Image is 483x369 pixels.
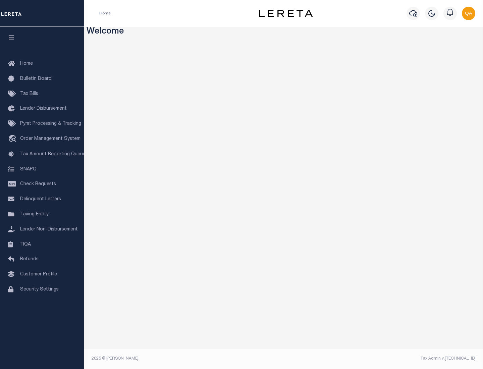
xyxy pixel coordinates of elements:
h3: Welcome [87,27,481,37]
span: SNAPQ [20,167,37,171]
div: Tax Admin v.[TECHNICAL_ID] [288,356,476,362]
span: Refunds [20,257,39,262]
span: Security Settings [20,287,59,292]
span: Taxing Entity [20,212,49,217]
span: Pymt Processing & Tracking [20,121,81,126]
i: travel_explore [8,135,19,144]
span: Lender Disbursement [20,106,67,111]
span: Delinquent Letters [20,197,61,202]
span: Customer Profile [20,272,57,277]
img: svg+xml;base64,PHN2ZyB4bWxucz0iaHR0cDovL3d3dy53My5vcmcvMjAwMC9zdmciIHBvaW50ZXItZXZlbnRzPSJub25lIi... [462,7,475,20]
span: Lender Non-Disbursement [20,227,78,232]
span: Bulletin Board [20,76,52,81]
span: Tax Amount Reporting Queue [20,152,86,157]
span: Tax Bills [20,92,38,96]
span: Home [20,61,33,66]
div: 2025 © [PERSON_NAME]. [87,356,284,362]
span: Order Management System [20,137,80,141]
span: Check Requests [20,182,56,187]
img: logo-dark.svg [259,10,313,17]
span: TIQA [20,242,31,247]
li: Home [99,10,111,16]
